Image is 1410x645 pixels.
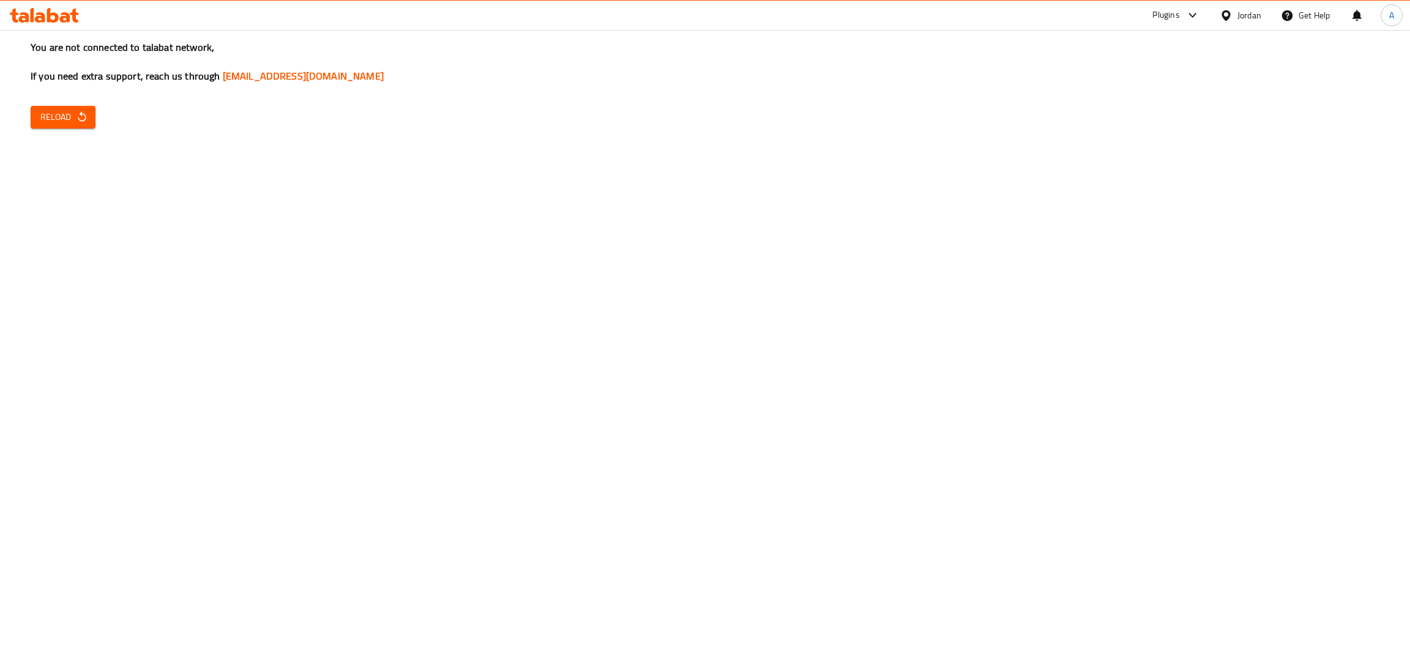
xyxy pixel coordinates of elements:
[31,40,1379,83] h3: You are not connected to talabat network, If you need extra support, reach us through
[1237,9,1261,22] div: Jordan
[1389,9,1394,22] span: A
[40,110,86,125] span: Reload
[223,67,384,85] a: [EMAIL_ADDRESS][DOMAIN_NAME]
[31,106,95,129] button: Reload
[1152,8,1179,23] div: Plugins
